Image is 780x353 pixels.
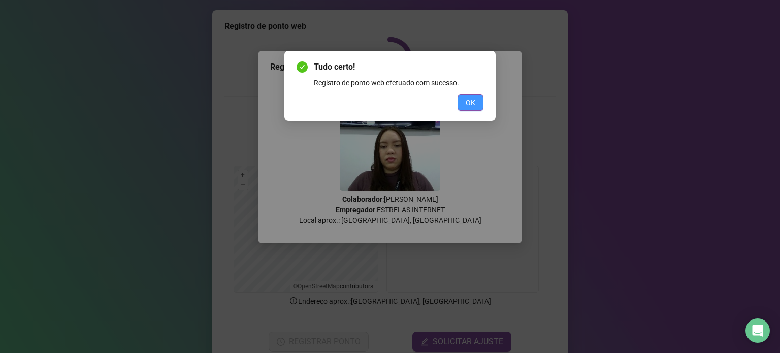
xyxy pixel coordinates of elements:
span: OK [466,97,475,108]
span: Tudo certo! [314,61,483,73]
span: check-circle [297,61,308,73]
div: Registro de ponto web efetuado com sucesso. [314,77,483,88]
button: OK [458,94,483,111]
div: Open Intercom Messenger [745,318,770,343]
